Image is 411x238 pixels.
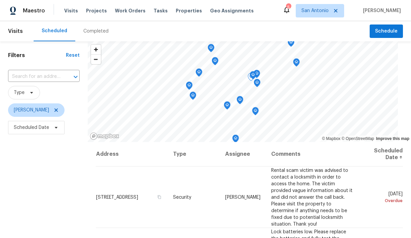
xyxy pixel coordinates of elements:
[83,28,109,35] div: Completed
[370,25,403,38] button: Schedule
[250,71,256,82] div: Map marker
[42,28,67,34] div: Scheduled
[358,142,403,166] th: Scheduled Date ↑
[14,89,25,96] span: Type
[64,7,78,14] span: Visits
[156,194,162,200] button: Copy Address
[91,54,101,64] button: Zoom out
[23,7,45,14] span: Maestro
[220,142,266,166] th: Assignee
[186,82,193,92] div: Map marker
[8,72,61,82] input: Search for an address...
[154,8,168,13] span: Tasks
[86,7,107,14] span: Projects
[190,92,196,102] div: Map marker
[210,7,254,14] span: Geo Assignments
[14,124,49,131] span: Scheduled Date
[360,7,401,14] span: [PERSON_NAME]
[208,44,214,54] div: Map marker
[71,72,80,82] button: Open
[237,96,243,106] div: Map marker
[196,68,202,79] div: Map marker
[301,7,329,14] span: San Antonio
[375,27,398,36] span: Schedule
[91,45,101,54] button: Zoom in
[212,57,218,67] div: Map marker
[376,136,409,141] a: Improve this map
[96,142,168,166] th: Address
[288,39,294,49] div: Map marker
[248,73,254,83] div: Map marker
[14,107,49,113] span: [PERSON_NAME]
[286,4,291,11] div: 5
[168,142,220,166] th: Type
[252,107,259,117] div: Map marker
[363,197,403,204] div: Overdue
[293,58,300,69] div: Map marker
[363,191,403,204] span: [DATE]
[253,70,260,80] div: Map marker
[224,101,231,112] div: Map marker
[115,7,146,14] span: Work Orders
[91,55,101,64] span: Zoom out
[266,142,358,166] th: Comments
[173,195,191,199] span: Security
[341,136,374,141] a: OpenStreetMap
[88,41,398,142] canvas: Map
[8,52,66,59] h1: Filters
[8,24,23,39] span: Visits
[232,135,239,145] div: Map marker
[96,195,138,199] span: [STREET_ADDRESS]
[90,132,119,140] a: Mapbox homepage
[66,52,80,59] div: Reset
[254,79,260,89] div: Map marker
[225,195,260,199] span: [PERSON_NAME]
[271,168,353,226] span: Rental scam victim was advised to contact a locksmith in order to access the home. The victim pro...
[176,7,202,14] span: Properties
[322,136,340,141] a: Mapbox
